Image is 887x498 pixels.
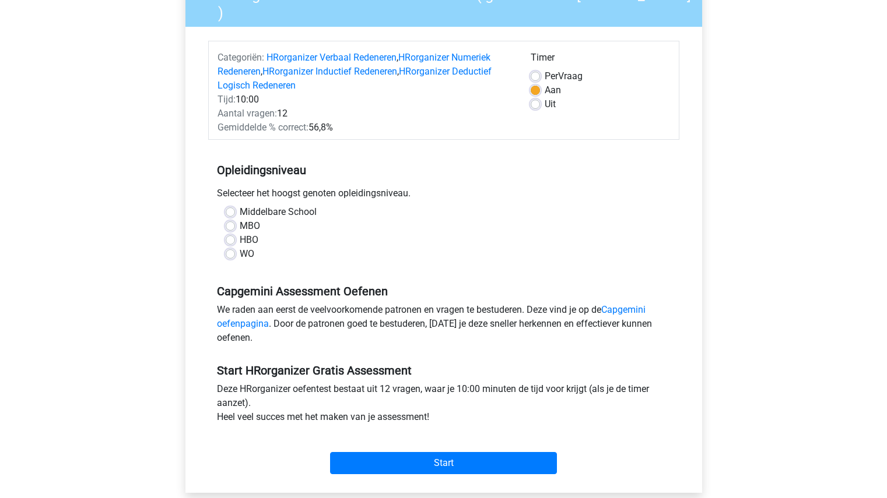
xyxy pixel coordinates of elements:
[217,158,671,182] h5: Opleidingsniveau
[209,121,522,135] div: 56,8%
[240,247,254,261] label: WO
[545,69,583,83] label: Vraag
[217,363,671,377] h5: Start HRorganizer Gratis Assessment
[218,94,236,105] span: Tijd:
[240,219,260,233] label: MBO
[267,52,397,63] a: HRorganizer Verbaal Redeneren
[218,122,308,133] span: Gemiddelde % correct:
[217,284,671,298] h5: Capgemini Assessment Oefenen
[545,97,556,111] label: Uit
[262,66,397,77] a: HRorganizer Inductief Redeneren
[545,70,558,82] span: Per
[218,108,277,119] span: Aantal vragen:
[545,83,561,97] label: Aan
[218,52,264,63] span: Categoriën:
[531,51,670,69] div: Timer
[240,205,317,219] label: Middelbare School
[217,304,646,329] a: Capgemini oefenpagina
[240,233,258,247] label: HBO
[209,93,522,107] div: 10:00
[330,452,557,474] input: Start
[218,52,490,77] a: HRorganizer Numeriek Redeneren
[209,51,522,93] div: , , ,
[208,303,679,349] div: We raden aan eerst de veelvoorkomende patronen en vragen te bestuderen. Deze vind je op de . Door...
[208,186,679,205] div: Selecteer het hoogst genoten opleidingsniveau.
[209,107,522,121] div: 12
[208,382,679,429] div: Deze HRorganizer oefentest bestaat uit 12 vragen, waar je 10:00 minuten de tijd voor krijgt (als ...
[218,66,492,91] a: HRorganizer Deductief Logisch Redeneren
